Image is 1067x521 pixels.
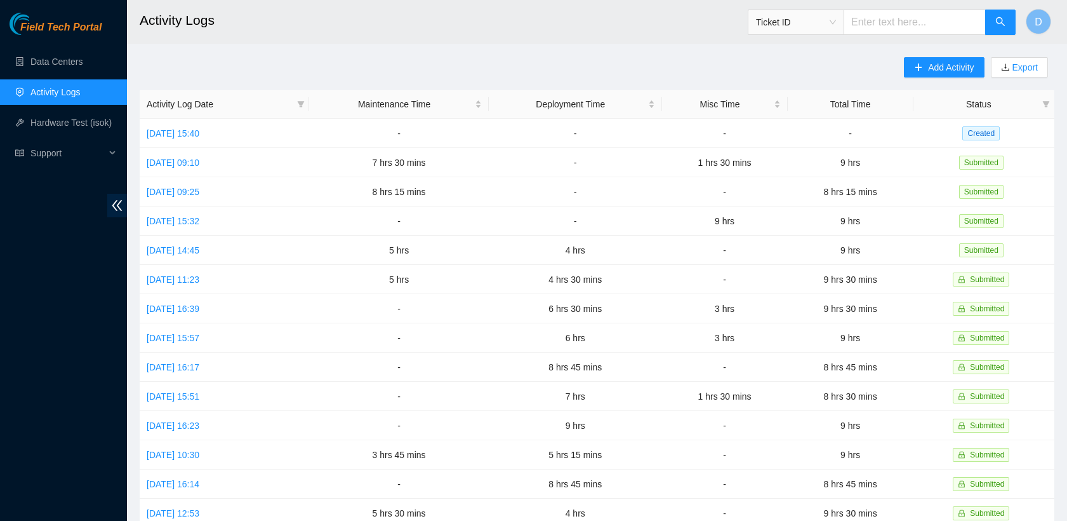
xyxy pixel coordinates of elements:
td: - [489,206,662,236]
span: lock [958,510,965,517]
a: [DATE] 09:25 [147,187,199,197]
a: Data Centers [30,57,83,67]
span: lock [958,480,965,488]
span: read [15,149,24,158]
td: 9 hrs 30 mins [788,265,913,294]
span: plus [914,63,923,73]
a: [DATE] 11:23 [147,274,199,285]
td: 7 hrs [489,382,662,411]
a: Akamai TechnologiesField Tech Portal [10,23,102,39]
span: Submitted [959,243,1004,257]
td: 8 hrs 45 mins [788,470,913,499]
a: [DATE] 15:32 [147,216,199,226]
td: - [662,353,788,382]
span: Field Tech Portal [20,22,102,34]
td: 1 hrs 30 mins [662,382,788,411]
td: 8 hrs 15 mins [309,177,489,206]
span: Status [920,97,1037,111]
td: 9 hrs [788,236,913,265]
a: [DATE] 12:53 [147,508,199,518]
span: Submitted [970,509,1004,518]
td: 9 hrs [788,440,913,470]
td: 4 hrs 30 mins [489,265,662,294]
td: - [489,148,662,177]
a: Activity Logs [30,87,81,97]
a: [DATE] 15:40 [147,128,199,139]
td: - [309,323,489,353]
span: lock [958,305,965,313]
td: 3 hrs 45 mins [309,440,489,470]
a: [DATE] 16:23 [147,421,199,431]
span: Submitted [970,363,1004,372]
a: [DATE] 09:10 [147,158,199,168]
span: Activity Log Date [147,97,292,111]
td: - [309,382,489,411]
td: 8 hrs 15 mins [788,177,913,206]
a: [DATE] 10:30 [147,450,199,460]
td: 5 hrs [309,265,489,294]
span: filter [1042,100,1050,108]
td: 8 hrs 45 mins [788,353,913,382]
a: [DATE] 16:14 [147,479,199,489]
td: 8 hrs 30 mins [788,382,913,411]
span: filter [1040,95,1052,114]
td: - [489,119,662,148]
a: [DATE] 16:17 [147,362,199,372]
button: plusAdd Activity [904,57,984,78]
span: Add Activity [928,60,974,74]
td: - [309,353,489,382]
span: Submitted [970,275,1004,284]
button: search [985,10,1016,35]
td: 9 hrs [788,411,913,440]
th: Total Time [788,90,913,119]
td: 9 hrs [788,206,913,236]
span: lock [958,363,965,371]
img: Akamai Technologies [10,13,64,35]
span: lock [958,451,965,459]
a: Export [1010,62,1038,72]
span: Submitted [959,214,1004,228]
span: download [1001,63,1010,73]
span: filter [297,100,305,108]
span: Submitted [970,392,1004,401]
button: D [1026,9,1051,34]
td: 3 hrs [662,294,788,323]
span: Submitted [970,480,1004,489]
button: downloadExport [991,57,1048,78]
span: Submitted [959,185,1004,199]
td: - [662,265,788,294]
span: Submitted [970,421,1004,430]
span: lock [958,393,965,400]
td: 6 hrs [489,323,662,353]
td: - [662,440,788,470]
a: [DATE] 16:39 [147,304,199,314]
td: 6 hrs 30 mins [489,294,662,323]
span: Submitted [959,156,1004,170]
td: - [309,119,489,148]
span: lock [958,422,965,430]
td: - [309,294,489,323]
input: Enter text here... [844,10,986,35]
td: 9 hrs 30 mins [788,294,913,323]
span: Submitted [970,304,1004,313]
a: Hardware Test (isok) [30,118,112,128]
td: 1 hrs 30 mins [662,148,788,177]
a: [DATE] 15:57 [147,333,199,343]
td: 9 hrs [489,411,662,440]
a: [DATE] 15:51 [147,391,199,402]
td: - [662,236,788,265]
span: D [1035,14,1042,30]
td: 5 hrs 15 mins [489,440,662,470]
td: - [662,119,788,148]
span: lock [958,334,965,342]
td: 3 hrs [662,323,788,353]
span: Ticket ID [756,13,836,32]
td: - [309,206,489,236]
td: 8 hrs 45 mins [489,353,662,382]
td: 4 hrs [489,236,662,265]
td: - [788,119,913,148]
td: - [662,177,788,206]
td: 5 hrs [309,236,489,265]
td: - [662,470,788,499]
td: 9 hrs [662,206,788,236]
